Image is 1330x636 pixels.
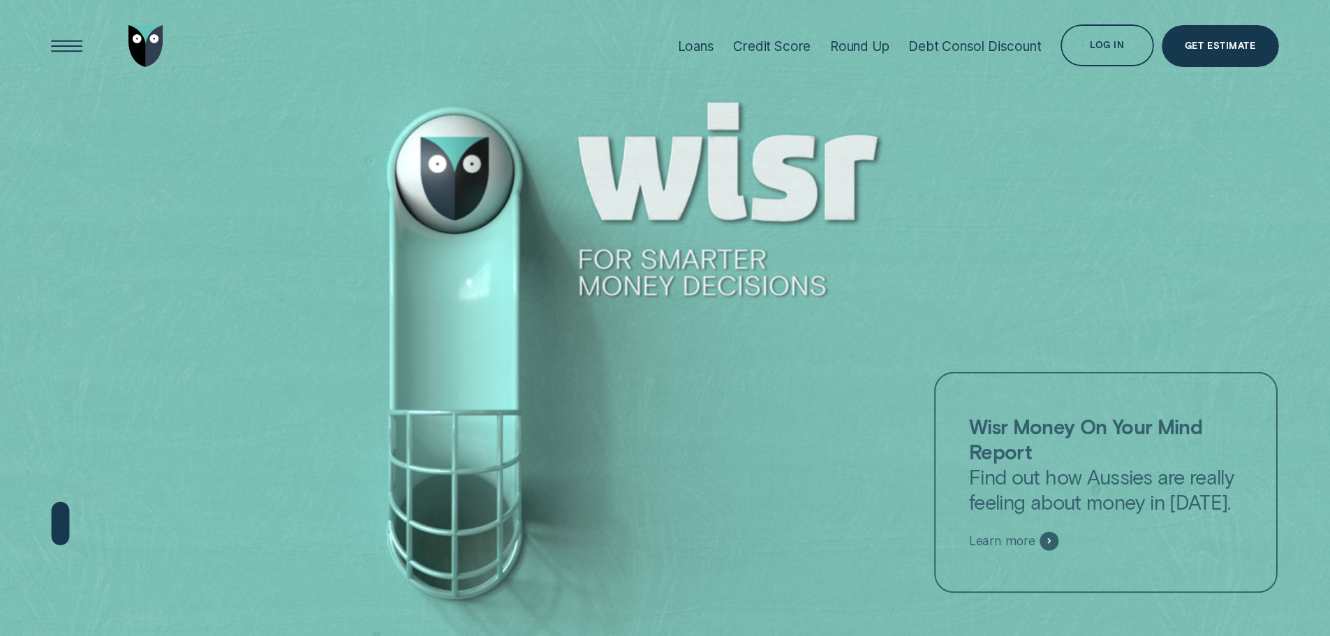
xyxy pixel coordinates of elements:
strong: Wisr Money On Your Mind Report [969,414,1202,464]
div: Loans [678,38,714,54]
p: Find out how Aussies are really feeling about money in [DATE]. [969,414,1243,515]
div: Round Up [830,38,889,54]
div: Credit Score [733,38,811,54]
button: Open Menu [46,25,88,67]
button: Log in [1061,24,1153,66]
a: Wisr Money On Your Mind ReportFind out how Aussies are really feeling about money in [DATE].Learn... [934,371,1278,592]
a: Get Estimate [1162,25,1279,67]
span: Learn more [969,533,1035,548]
div: Debt Consol Discount [908,38,1041,54]
img: Wisr [128,25,163,67]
